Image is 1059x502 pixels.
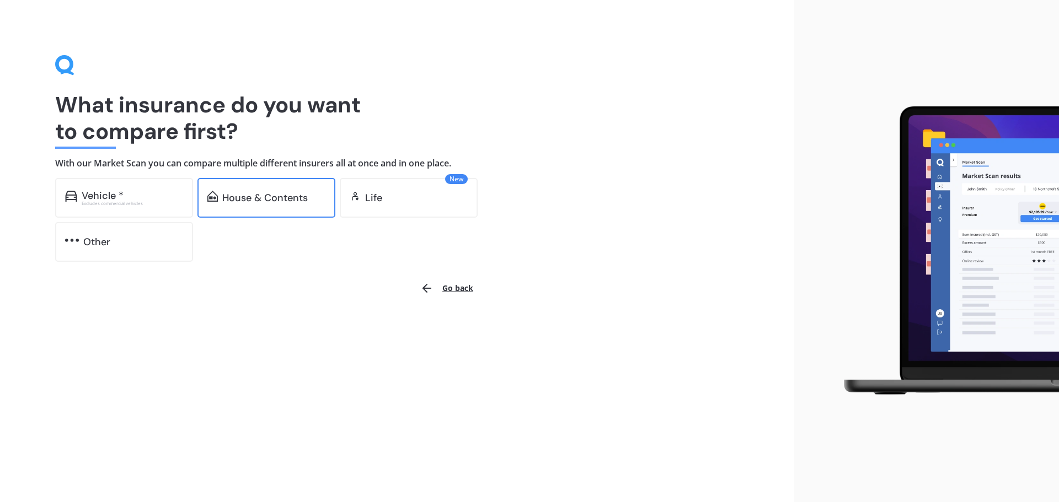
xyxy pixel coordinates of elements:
div: Vehicle * [82,190,124,201]
img: life.f720d6a2d7cdcd3ad642.svg [350,191,361,202]
img: laptop.webp [828,100,1059,403]
span: New [445,174,468,184]
img: home-and-contents.b802091223b8502ef2dd.svg [207,191,218,202]
h1: What insurance do you want to compare first? [55,91,739,144]
h4: With our Market Scan you can compare multiple different insurers all at once and in one place. [55,158,739,169]
img: other.81dba5aafe580aa69f38.svg [65,235,79,246]
div: Excludes commercial vehicles [82,201,183,206]
button: Go back [414,275,480,301]
div: Life [365,192,382,203]
img: car.f15378c7a67c060ca3f3.svg [65,191,77,202]
div: Other [83,236,110,247]
div: House & Contents [222,192,308,203]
